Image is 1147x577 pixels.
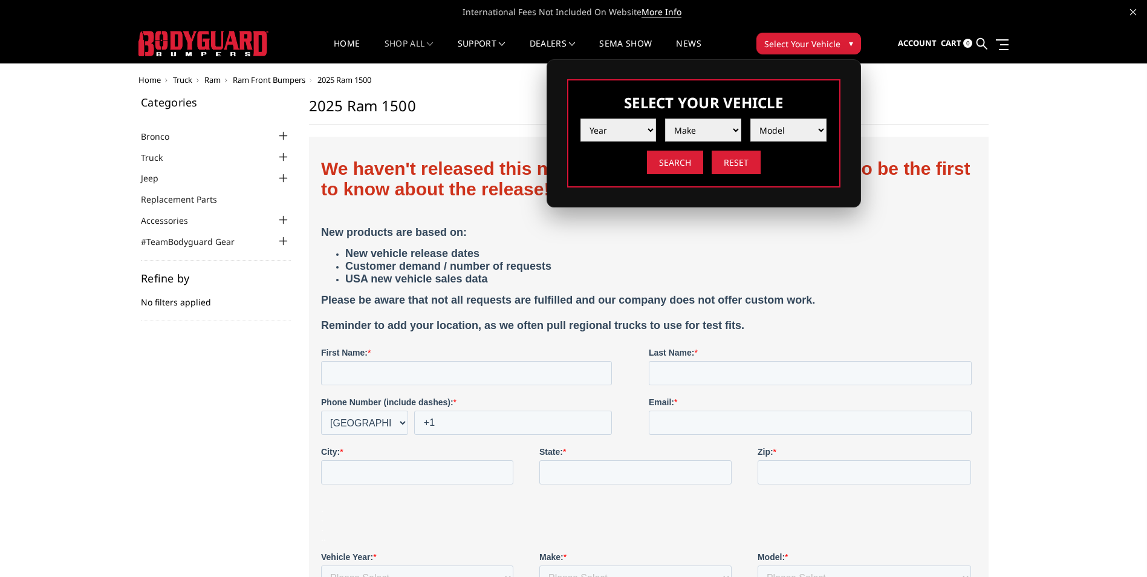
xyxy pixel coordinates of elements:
a: shop all [385,39,434,63]
a: Ram Front Bumpers [233,74,305,85]
span: 2025 Ram 1500 [317,74,371,85]
strong: Last Name: [328,199,373,209]
input: Search [647,151,703,174]
a: Home [334,39,360,63]
strong: State: [218,298,242,308]
h1: 2025 Ram 1500 [309,97,989,125]
span: . [2,384,5,394]
input: Reset [712,151,761,174]
iframe: Chat Widget [1087,519,1147,577]
a: Account [898,27,937,60]
div: No filters applied [141,273,291,321]
a: News [676,39,701,63]
a: #TeamBodyguard Gear [141,235,250,248]
h5: Refine by [141,273,291,284]
select: Please select the value from list. [580,119,657,142]
a: Bronco [141,130,184,143]
a: More Info [642,6,681,18]
img: BODYGUARD BUMPERS [138,31,268,56]
a: Truck [173,74,192,85]
span: ▾ [849,37,853,50]
strong: Product Type: [328,453,384,463]
a: Accessories [141,214,203,227]
strong: Email: [328,249,353,258]
a: Truck [141,151,178,164]
button: Select Your Vehicle [756,33,861,54]
a: Support [458,39,505,63]
a: Replacement Parts [141,193,232,206]
a: Home [138,74,161,85]
strong: Make: [218,403,242,413]
h5: Categories [141,97,291,108]
a: Dealers [530,39,576,63]
strong: Model: [437,403,464,413]
a: Jeep [141,172,174,184]
span: Select Your Vehicle [764,37,840,50]
span: Cart [941,37,961,48]
a: SEMA Show [599,39,652,63]
a: Cart 0 [941,27,972,60]
h3: Select Your Vehicle [580,93,827,112]
strong: Zip: [437,298,452,308]
span: 0 [963,39,972,48]
a: Ram [204,74,221,85]
span: Account [898,37,937,48]
select: Please select the value from list. [665,119,741,142]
